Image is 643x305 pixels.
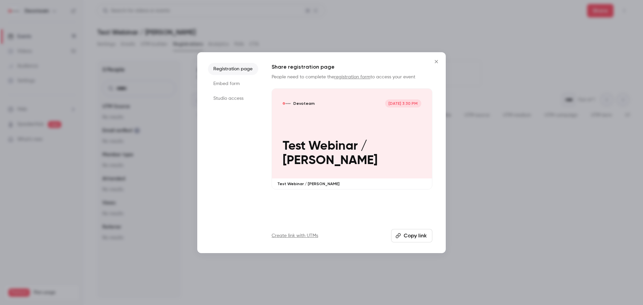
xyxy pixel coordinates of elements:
button: Copy link [391,229,432,242]
span: [DATE] 3:30 PM [385,99,421,107]
p: Test Webinar / [PERSON_NAME] [277,181,427,186]
li: Registration page [208,63,258,75]
button: Close [430,55,443,68]
li: Studio access [208,92,258,104]
a: Create link with UTMs [272,232,318,239]
p: Devoteam [293,101,315,106]
li: Embed form [208,78,258,90]
p: Test Webinar / [PERSON_NAME] [283,139,421,168]
img: Test Webinar / Maria [283,99,291,107]
p: People need to complete the to access your event [272,74,432,80]
a: registration form [334,75,370,79]
h1: Share registration page [272,63,432,71]
a: Test Webinar / Maria Devoteam[DATE] 3:30 PMTest Webinar / [PERSON_NAME]Test Webinar / [PERSON_NAME] [272,88,432,190]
